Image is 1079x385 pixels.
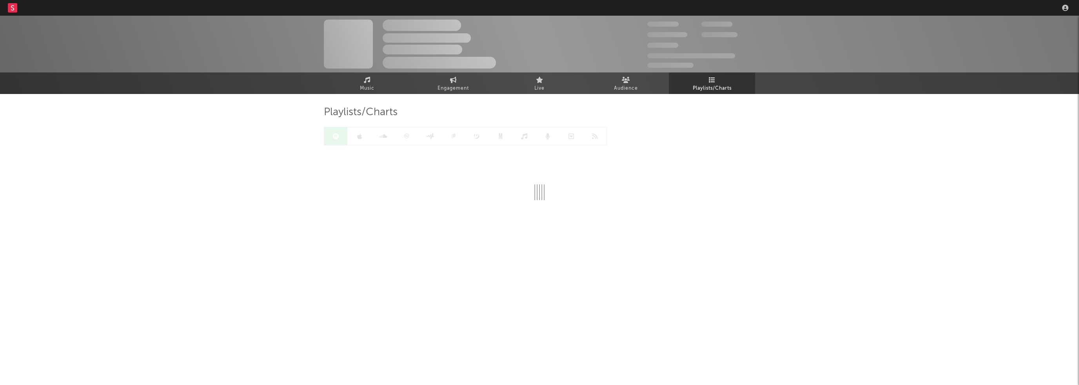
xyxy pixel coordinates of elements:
[438,84,469,93] span: Engagement
[324,108,398,117] span: Playlists/Charts
[410,72,496,94] a: Engagement
[669,72,755,94] a: Playlists/Charts
[693,84,732,93] span: Playlists/Charts
[701,22,732,27] span: 100,000
[496,72,583,94] a: Live
[534,84,545,93] span: Live
[647,22,679,27] span: 300,000
[360,84,374,93] span: Music
[324,72,410,94] a: Music
[701,32,737,37] span: 1,000,000
[647,53,735,58] span: 50,000,000 Monthly Listeners
[647,43,678,48] span: 100,000
[647,63,694,68] span: Jump Score: 85.0
[647,32,687,37] span: 50,000,000
[614,84,638,93] span: Audience
[583,72,669,94] a: Audience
